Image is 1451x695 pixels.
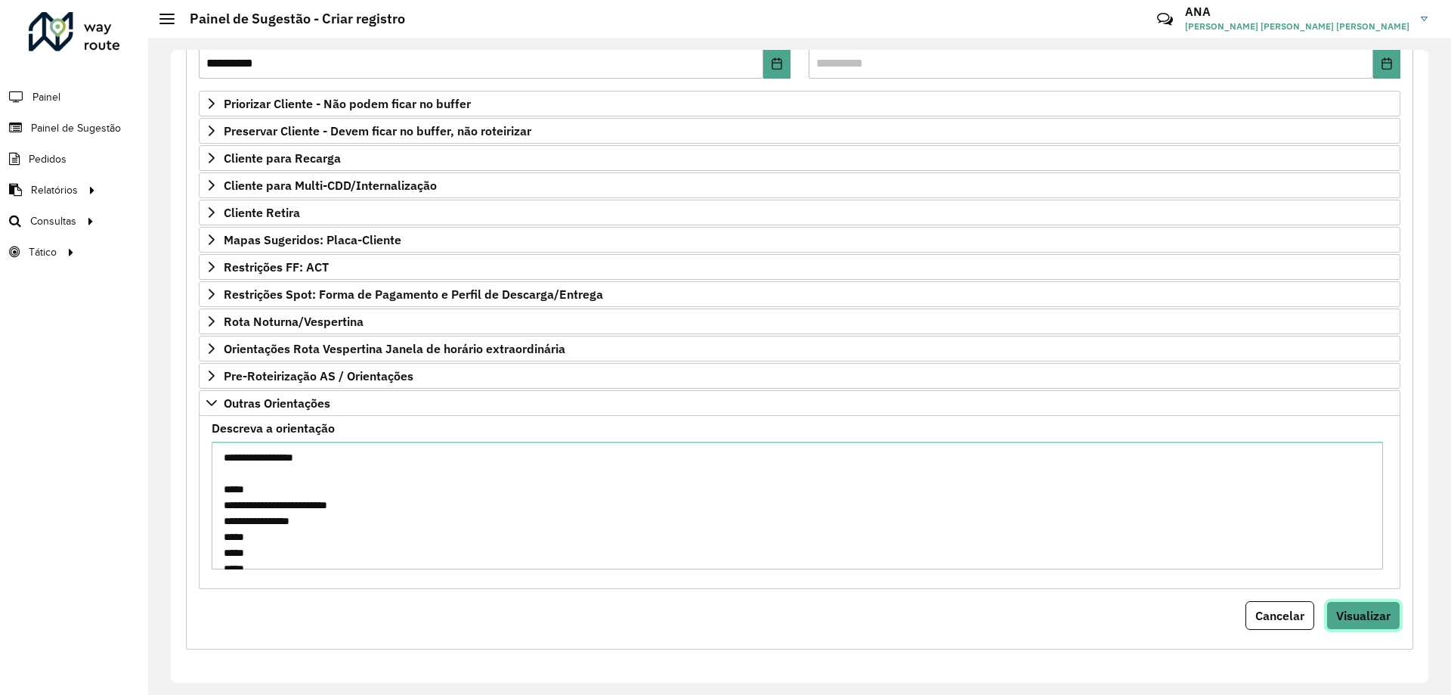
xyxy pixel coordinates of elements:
[1245,601,1314,630] button: Cancelar
[1373,48,1400,79] button: Choose Date
[199,172,1400,198] a: Cliente para Multi-CDD/Internalização
[224,206,300,219] span: Cliente Retira
[31,120,121,136] span: Painel de Sugestão
[199,145,1400,171] a: Cliente para Recarga
[224,261,329,273] span: Restrições FF: ACT
[1185,5,1409,19] h3: ANA
[224,234,401,246] span: Mapas Sugeridos: Placa-Cliente
[199,254,1400,280] a: Restrições FF: ACT
[1336,608,1391,623] span: Visualizar
[1255,608,1304,623] span: Cancelar
[224,370,413,382] span: Pre-Roteirização AS / Orientações
[175,11,405,27] h2: Painel de Sugestão - Criar registro
[1149,3,1181,36] a: Contato Rápido
[224,315,364,327] span: Rota Noturna/Vespertina
[224,288,603,300] span: Restrições Spot: Forma de Pagamento e Perfil de Descarga/Entrega
[29,151,67,167] span: Pedidos
[763,48,790,79] button: Choose Date
[224,179,437,191] span: Cliente para Multi-CDD/Internalização
[224,397,330,409] span: Outras Orientações
[212,419,335,437] label: Descreva a orientação
[224,152,341,164] span: Cliente para Recarga
[199,281,1400,307] a: Restrições Spot: Forma de Pagamento e Perfil de Descarga/Entrega
[199,363,1400,389] a: Pre-Roteirização AS / Orientações
[199,390,1400,416] a: Outras Orientações
[30,213,76,229] span: Consultas
[199,91,1400,116] a: Priorizar Cliente - Não podem ficar no buffer
[29,244,57,260] span: Tático
[224,125,531,137] span: Preservar Cliente - Devem ficar no buffer, não roteirizar
[1326,601,1400,630] button: Visualizar
[224,98,471,110] span: Priorizar Cliente - Não podem ficar no buffer
[199,118,1400,144] a: Preservar Cliente - Devem ficar no buffer, não roteirizar
[224,343,565,355] span: Orientações Rota Vespertina Janela de horário extraordinária
[199,416,1400,589] div: Outras Orientações
[31,182,78,198] span: Relatórios
[1185,20,1409,33] span: [PERSON_NAME] [PERSON_NAME] [PERSON_NAME]
[199,227,1400,253] a: Mapas Sugeridos: Placa-Cliente
[199,200,1400,225] a: Cliente Retira
[32,89,60,105] span: Painel
[199,336,1400,361] a: Orientações Rota Vespertina Janela de horário extraordinária
[199,309,1400,334] a: Rota Noturna/Vespertina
